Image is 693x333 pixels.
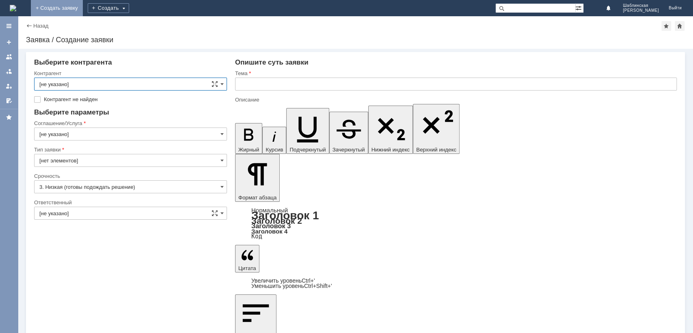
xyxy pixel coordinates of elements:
div: Добавить в избранное [661,21,671,31]
span: Жирный [238,147,259,153]
span: Курсив [266,147,283,153]
span: Шаблинская [623,3,659,8]
a: Создать заявку [2,36,15,49]
a: Заголовок 1 [251,209,319,222]
span: Сложная форма [212,81,218,87]
span: Выберите параметры [34,108,109,116]
a: Мои согласования [2,94,15,107]
div: Создать [88,3,129,13]
button: Формат абзаца [235,154,280,202]
span: [PERSON_NAME] [623,8,659,13]
div: Срочность [34,173,225,179]
span: Ctrl+Shift+' [304,283,332,289]
div: Цитата [235,278,677,289]
div: Тема [235,71,675,76]
span: Цитата [238,265,256,271]
span: Ctrl+' [302,277,315,284]
span: Расширенный поиск [575,4,583,11]
a: Назад [33,23,48,29]
div: Соглашение/Услуга [34,121,225,126]
button: Нижний индекс [368,106,413,154]
a: Заголовок 4 [251,228,287,235]
a: Decrease [251,283,332,289]
span: Нижний индекс [371,147,410,153]
button: Верхний индекс [413,104,460,154]
img: logo [10,5,16,11]
div: Описание [235,97,675,102]
span: Сложная форма [212,210,218,216]
label: Контрагент не найден [44,96,225,103]
button: Курсив [262,127,286,154]
a: Заявки в моей ответственности [2,65,15,78]
a: Перейти на домашнюю страницу [10,5,16,11]
a: Код [251,233,262,240]
span: Выберите контрагента [34,58,112,66]
span: Зачеркнутый [332,147,365,153]
a: Заявки на командах [2,50,15,63]
button: Зачеркнутый [329,112,368,154]
a: Increase [251,277,315,284]
a: Мои заявки [2,80,15,93]
span: Верхний индекс [416,147,456,153]
button: Жирный [235,123,263,154]
div: Сделать домашней страницей [675,21,684,31]
button: Цитата [235,245,259,272]
a: Заголовок 3 [251,222,291,229]
a: Нормальный [251,207,288,214]
button: Подчеркнутый [286,108,329,154]
span: Формат абзаца [238,195,276,201]
div: Формат абзаца [235,208,677,239]
div: Тип заявки [34,147,225,152]
div: Ответственный [34,200,225,205]
span: Опишите суть заявки [235,58,309,66]
a: Заголовок 2 [251,216,302,225]
span: Подчеркнутый [289,147,326,153]
div: Контрагент [34,71,225,76]
div: Заявка / Создание заявки [26,36,685,44]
